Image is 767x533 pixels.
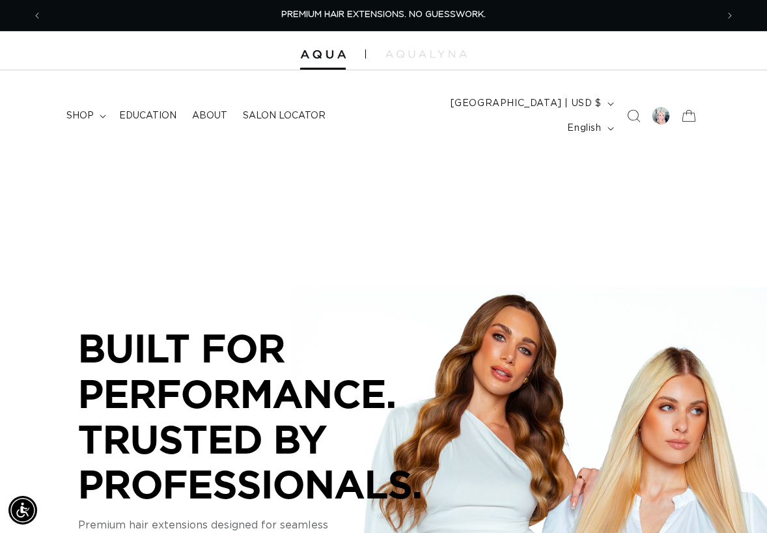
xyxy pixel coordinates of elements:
[567,122,601,135] span: English
[281,10,486,19] span: PREMIUM HAIR EXTENSIONS. NO GUESSWORK.
[619,102,648,130] summary: Search
[235,102,333,130] a: Salon Locator
[443,91,619,116] button: [GEOGRAPHIC_DATA] | USD $
[559,116,619,141] button: English
[184,102,235,130] a: About
[385,50,467,58] img: aqualyna.com
[119,110,176,122] span: Education
[243,110,326,122] span: Salon Locator
[451,97,602,111] span: [GEOGRAPHIC_DATA] | USD $
[192,110,227,122] span: About
[8,496,37,525] div: Accessibility Menu
[300,50,346,59] img: Aqua Hair Extensions
[23,3,51,28] button: Previous announcement
[716,3,744,28] button: Next announcement
[78,325,469,506] p: BUILT FOR PERFORMANCE. TRUSTED BY PROFESSIONALS.
[111,102,184,130] a: Education
[59,102,111,130] summary: shop
[66,110,94,122] span: shop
